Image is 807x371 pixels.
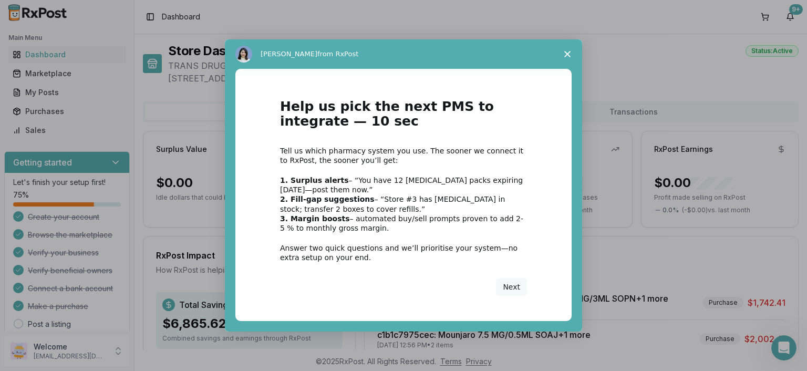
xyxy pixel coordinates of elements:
[235,46,252,63] img: Profile image for Alice
[280,243,527,262] div: Answer two quick questions and we’ll prioritise your system—no extra setup on your end.
[553,39,582,69] span: Close survey
[280,146,527,165] div: Tell us which pharmacy system you use. The sooner we connect it to RxPost, the sooner you’ll get:
[280,214,350,223] b: 3. Margin boosts
[280,214,527,233] div: – automated buy/sell prompts proven to add 2-5 % to monthly gross margin.
[280,176,527,194] div: – “You have 12 [MEDICAL_DATA] packs expiring [DATE]—post them now.”
[280,195,375,203] b: 2. Fill-gap suggestions
[280,176,349,184] b: 1. Surplus alerts
[317,50,358,58] span: from RxPost
[261,50,317,58] span: [PERSON_NAME]
[280,99,527,136] h1: Help us pick the next PMS to integrate — 10 sec
[496,278,527,296] button: Next
[280,194,527,213] div: – “Store #3 has [MEDICAL_DATA] in stock; transfer 2 boxes to cover refills.”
